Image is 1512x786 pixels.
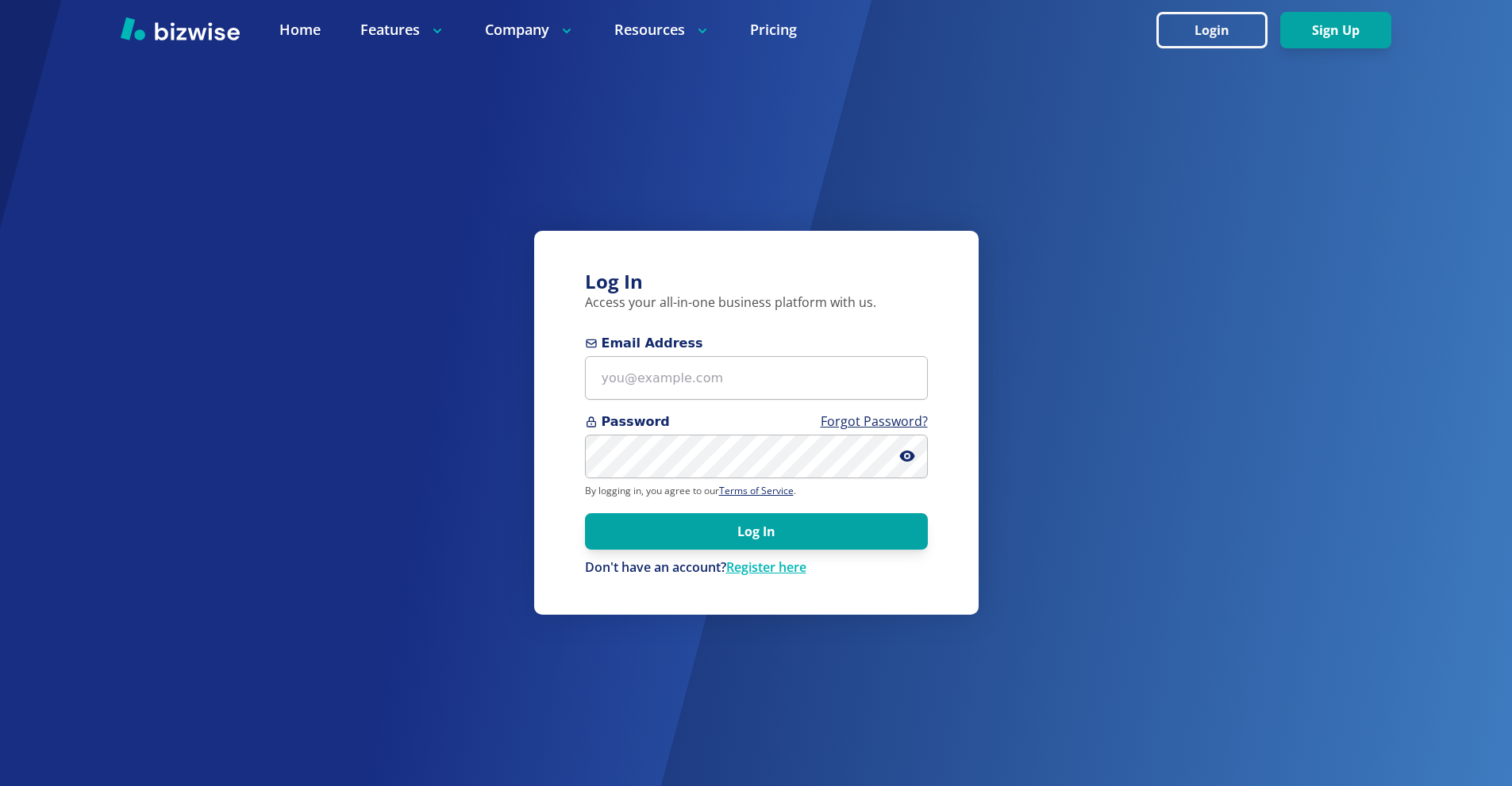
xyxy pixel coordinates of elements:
[585,269,928,295] h3: Log In
[585,559,928,577] p: Don't have an account?
[614,20,710,40] p: Resources
[726,558,806,576] a: Register here
[121,17,240,40] img: Bizwise Logo
[360,20,445,40] p: Features
[585,334,928,353] span: Email Address
[585,412,928,431] span: Password
[485,20,575,40] p: Company
[1280,12,1391,48] button: Sign Up
[585,485,928,497] p: By logging in, you agree to our .
[821,412,928,430] a: Forgot Password?
[585,513,928,550] button: Log In
[1280,23,1391,38] a: Sign Up
[279,20,321,40] a: Home
[1156,12,1268,48] button: Login
[719,484,794,497] a: Terms of Service
[585,559,928,577] div: Don't have an account?Register here
[585,294,928,312] p: Access your all-in-one business platform with us.
[585,356,928,400] input: you@example.com
[1156,23,1280,38] a: Login
[750,20,797,40] a: Pricing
